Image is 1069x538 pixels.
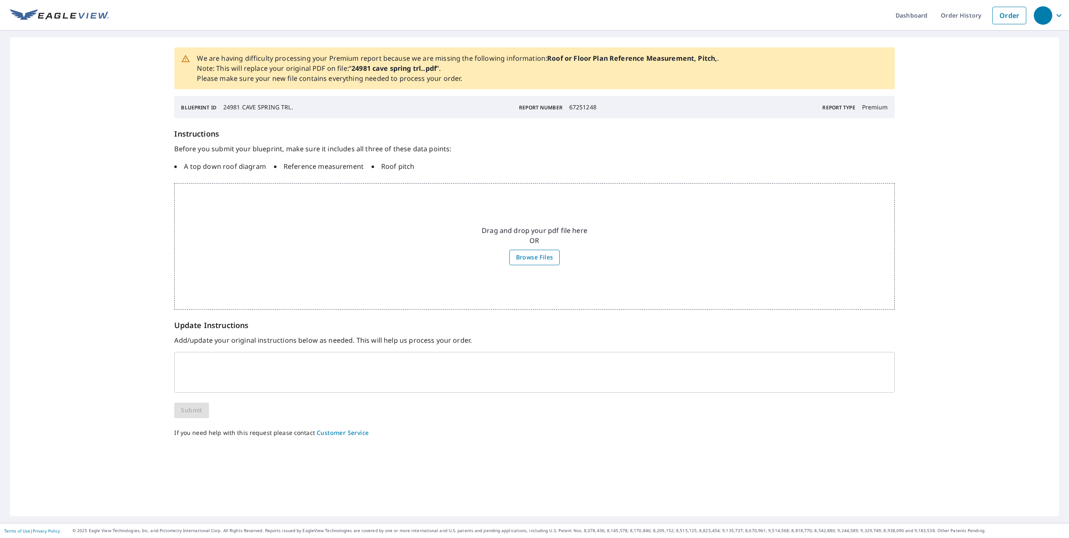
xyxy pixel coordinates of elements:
[10,9,109,22] img: EV Logo
[174,144,894,154] p: Before you submit your blueprint, make sure it includes all three of these data points:
[4,528,30,534] a: Terms of Use
[174,335,894,345] p: Add/update your original instructions below as needed. This will help us process your order.
[223,103,293,111] p: 24981 CAVE SPRING TRL.
[317,428,369,438] button: Customer Service
[509,250,560,265] label: Browse Files
[274,161,364,171] li: Reference measurement
[197,53,719,83] p: We are having difficulty processing your Premium report because we are missing the following info...
[569,103,596,111] p: 67251248
[482,225,587,246] p: Drag and drop your pdf file here OR
[822,104,855,111] p: Report Type
[351,64,436,73] strong: 24981 cave spring trl..pdf
[862,103,888,111] p: Premium
[174,320,894,331] p: Update Instructions
[4,528,60,533] p: |
[547,54,717,63] strong: Roof or Floor Plan Reference Measurement, Pitch,
[516,252,553,263] span: Browse Files
[992,7,1026,24] a: Order
[33,528,60,534] a: Privacy Policy
[174,428,894,438] p: If you need help with this request please contact
[174,128,894,140] h6: Instructions
[72,528,1065,534] p: © 2025 Eagle View Technologies, Inc. and Pictometry International Corp. All Rights Reserved. Repo...
[181,104,216,111] p: Blueprint ID
[174,161,266,171] li: A top down roof diagram
[519,104,562,111] p: Report Number
[372,161,415,171] li: Roof pitch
